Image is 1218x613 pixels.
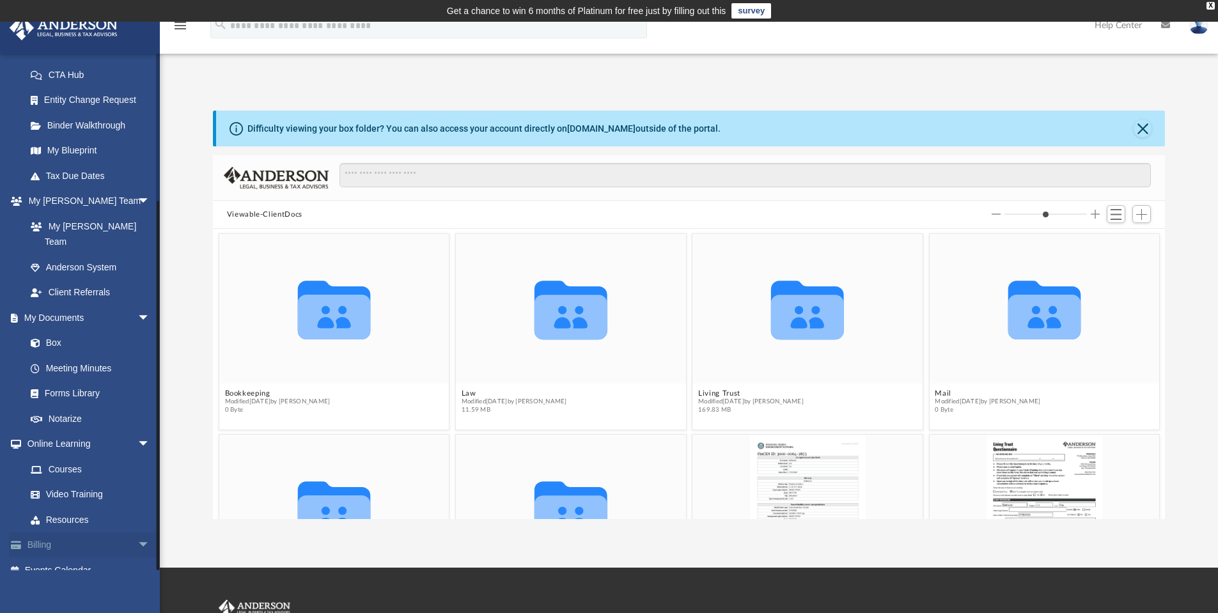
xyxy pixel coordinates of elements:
[224,389,330,398] button: Bookkeeping
[18,163,169,189] a: Tax Due Dates
[567,123,636,134] a: [DOMAIN_NAME]
[935,389,1040,398] button: Mail
[214,17,228,31] i: search
[462,398,567,406] span: Modified [DATE] by [PERSON_NAME]
[213,229,1166,519] div: grid
[1091,210,1100,219] button: Increase column size
[1107,205,1126,223] button: Switch to List View
[18,113,169,138] a: Binder Walkthrough
[173,18,188,33] i: menu
[137,431,163,458] span: arrow_drop_down
[18,254,163,280] a: Anderson System
[935,406,1040,414] span: 0 Byte
[18,381,157,407] a: Forms Library
[447,3,726,19] div: Get a chance to win 6 months of Platinum for free just by filling out this
[1134,120,1152,137] button: Close
[247,122,721,136] div: Difficulty viewing your box folder? You can also access your account directly on outside of the p...
[137,189,163,215] span: arrow_drop_down
[698,406,804,414] span: 169.83 MB
[992,210,1001,219] button: Decrease column size
[462,389,567,398] button: Law
[18,456,163,482] a: Courses
[9,532,169,558] a: Billingarrow_drop_down
[9,431,163,457] a: Online Learningarrow_drop_down
[340,163,1151,187] input: Search files and folders
[18,280,163,306] a: Client Referrals
[1004,210,1087,219] input: Column size
[9,189,163,214] a: My [PERSON_NAME] Teamarrow_drop_down
[227,209,302,221] button: Viewable-ClientDocs
[698,398,804,406] span: Modified [DATE] by [PERSON_NAME]
[18,507,163,532] a: Resources
[1132,205,1152,223] button: Add
[18,482,157,508] a: Video Training
[18,62,169,88] a: CTA Hub
[18,330,157,356] a: Box
[18,355,163,381] a: Meeting Minutes
[137,532,163,559] span: arrow_drop_down
[224,406,330,414] span: 0 Byte
[9,557,169,583] a: Events Calendar
[173,24,188,33] a: menu
[1206,2,1215,10] div: close
[18,88,169,113] a: Entity Change Request
[1189,16,1208,35] img: User Pic
[462,406,567,414] span: 11.59 MB
[731,3,771,19] a: survey
[224,398,330,406] span: Modified [DATE] by [PERSON_NAME]
[18,213,157,254] a: My [PERSON_NAME] Team
[18,406,163,431] a: Notarize
[9,305,163,330] a: My Documentsarrow_drop_down
[935,398,1040,406] span: Modified [DATE] by [PERSON_NAME]
[18,138,163,164] a: My Blueprint
[698,389,804,398] button: Living Trust
[6,15,121,40] img: Anderson Advisors Platinum Portal
[137,305,163,331] span: arrow_drop_down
